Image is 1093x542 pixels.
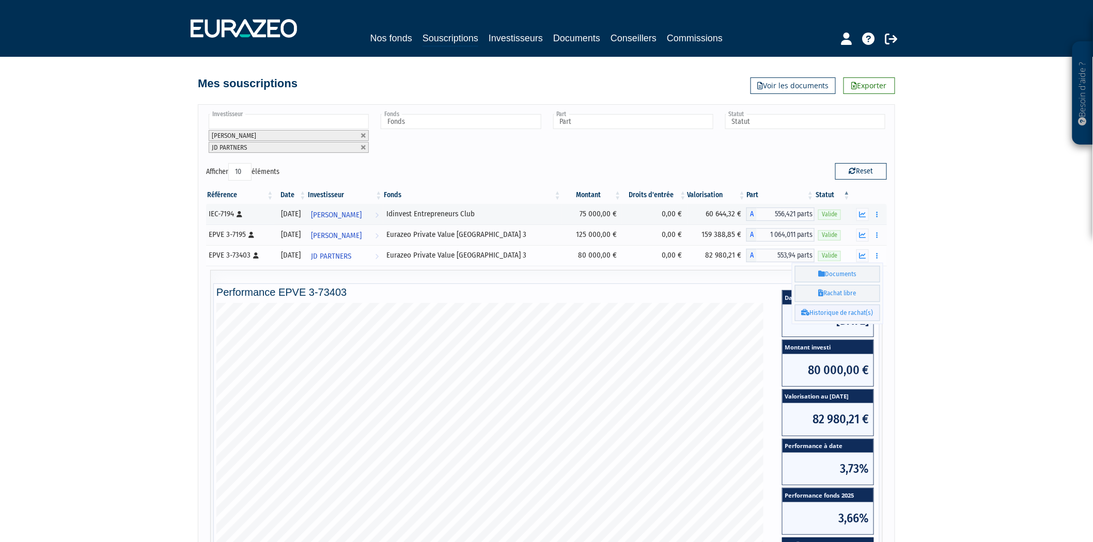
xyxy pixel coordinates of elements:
td: 60 644,32 € [688,204,746,225]
i: [Français] Personne physique [253,252,259,259]
td: 82 980,21 € [688,245,746,266]
td: 0,00 € [622,204,687,225]
span: Valide [818,230,841,240]
th: Montant: activer pour trier la colonne par ordre croissant [562,186,622,204]
h4: Performance EPVE 3-73403 [216,286,877,298]
th: Part: activer pour trier la colonne par ordre croissant [746,186,815,204]
th: Fonds: activer pour trier la colonne par ordre croissant [383,186,562,204]
a: [PERSON_NAME] [307,225,383,245]
label: Afficher éléments [206,163,279,181]
span: [DATE] [783,305,873,337]
a: Voir les documents [751,77,836,94]
span: Performance fonds 2025 [783,488,873,502]
p: Besoin d'aide ? [1077,47,1089,140]
span: 3,73% [783,453,873,485]
th: Référence : activer pour trier la colonne par ordre croissant [206,186,274,204]
th: Investisseur: activer pour trier la colonne par ordre croissant [307,186,383,204]
span: 82 980,21 € [783,403,873,435]
i: Voir l'investisseur [376,226,379,245]
div: EPVE 3-73403 [209,250,271,261]
span: [PERSON_NAME] [311,226,362,245]
span: JD PARTNERS [212,144,247,151]
td: 0,00 € [622,225,687,245]
div: A - Eurazeo Private Value Europe 3 [746,228,815,242]
div: Idinvest Entrepreneurs Club [387,209,558,219]
td: 0,00 € [622,245,687,266]
td: 75 000,00 € [562,204,622,225]
img: 1732889491-logotype_eurazeo_blanc_rvb.png [191,19,297,38]
span: [PERSON_NAME] [311,205,362,225]
span: Date de souscription [783,291,873,305]
span: A [746,249,757,262]
i: [Français] Personne physique [237,211,242,217]
h4: Mes souscriptions [198,77,298,90]
span: Valorisation au [DATE] [783,390,873,404]
div: Eurazeo Private Value [GEOGRAPHIC_DATA] 3 [387,250,558,261]
span: [PERSON_NAME] [212,132,256,139]
th: Droits d'entrée: activer pour trier la colonne par ordre croissant [622,186,687,204]
select: Afficheréléments [228,163,252,181]
span: Valide [818,251,841,261]
a: Souscriptions [423,31,478,47]
a: Documents [553,31,600,45]
a: Rachat libre [795,285,880,302]
td: 125 000,00 € [562,225,622,245]
div: IEC-7194 [209,209,271,219]
a: Nos fonds [370,31,412,45]
a: Conseillers [611,31,657,45]
span: 80 000,00 € [783,354,873,386]
i: [Français] Personne physique [248,232,254,238]
span: 1 064,011 parts [757,228,815,242]
a: JD PARTNERS [307,245,383,266]
a: Exporter [844,77,895,94]
a: Commissions [667,31,723,45]
div: EPVE 3-7195 [209,229,271,240]
th: Statut : activer pour trier la colonne par ordre d&eacute;croissant [815,186,851,204]
a: Historique de rachat(s) [795,305,880,322]
div: [DATE] [278,209,303,219]
button: Reset [835,163,887,180]
span: 556,421 parts [757,208,815,221]
th: Valorisation: activer pour trier la colonne par ordre croissant [688,186,746,204]
a: Documents [795,266,880,283]
span: 3,66% [783,502,873,534]
a: Investisseurs [489,31,543,45]
span: A [746,208,757,221]
i: Voir l'investisseur [376,247,379,266]
span: Performance à date [783,439,873,453]
div: Eurazeo Private Value [GEOGRAPHIC_DATA] 3 [387,229,558,240]
a: [PERSON_NAME] [307,204,383,225]
span: Montant investi [783,340,873,354]
span: JD PARTNERS [311,247,352,266]
div: A - Eurazeo Private Value Europe 3 [746,249,815,262]
td: 80 000,00 € [562,245,622,266]
span: Valide [818,210,841,219]
span: 553,94 parts [757,249,815,262]
td: 159 388,85 € [688,225,746,245]
th: Date: activer pour trier la colonne par ordre croissant [274,186,307,204]
span: A [746,228,757,242]
div: A - Idinvest Entrepreneurs Club [746,208,815,221]
div: [DATE] [278,250,303,261]
i: Voir l'investisseur [376,205,379,225]
div: [DATE] [278,229,303,240]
